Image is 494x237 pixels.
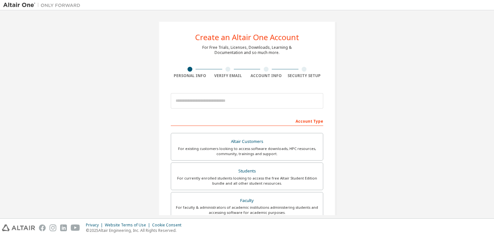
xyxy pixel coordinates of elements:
[171,116,323,126] div: Account Type
[175,137,319,146] div: Altair Customers
[175,176,319,186] div: For currently enrolled students looking to access the free Altair Student Edition bundle and all ...
[175,205,319,215] div: For faculty & administrators of academic institutions administering students and accessing softwa...
[285,73,324,78] div: Security Setup
[175,146,319,156] div: For existing customers looking to access software downloads, HPC resources, community, trainings ...
[3,2,84,8] img: Altair One
[175,196,319,205] div: Faculty
[2,224,35,231] img: altair_logo.svg
[175,167,319,176] div: Students
[209,73,247,78] div: Verify Email
[202,45,292,55] div: For Free Trials, Licenses, Downloads, Learning & Documentation and so much more.
[50,224,56,231] img: instagram.svg
[171,73,209,78] div: Personal Info
[86,228,185,233] p: © 2025 Altair Engineering, Inc. All Rights Reserved.
[105,223,152,228] div: Website Terms of Use
[247,73,285,78] div: Account Info
[39,224,46,231] img: facebook.svg
[86,223,105,228] div: Privacy
[195,33,299,41] div: Create an Altair One Account
[152,223,185,228] div: Cookie Consent
[60,224,67,231] img: linkedin.svg
[71,224,80,231] img: youtube.svg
